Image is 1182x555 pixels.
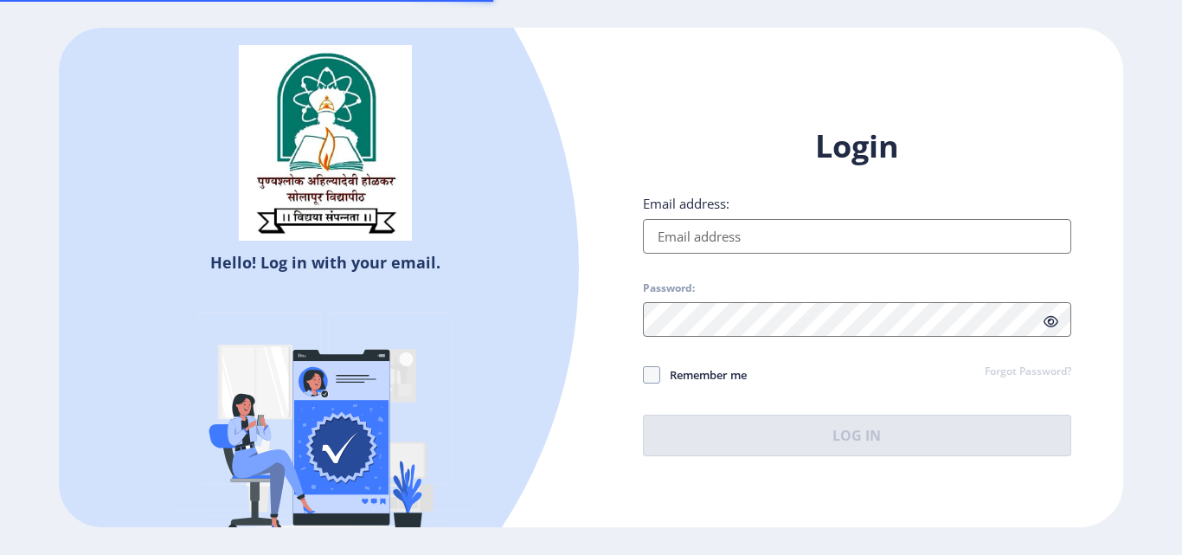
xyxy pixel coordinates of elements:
span: Remember me [660,365,747,385]
label: Email address: [643,195,729,212]
button: Log In [643,415,1071,456]
a: Forgot Password? [985,365,1071,380]
label: Password: [643,281,695,295]
img: sulogo.png [239,45,412,241]
input: Email address [643,219,1071,254]
h1: Login [643,126,1071,167]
